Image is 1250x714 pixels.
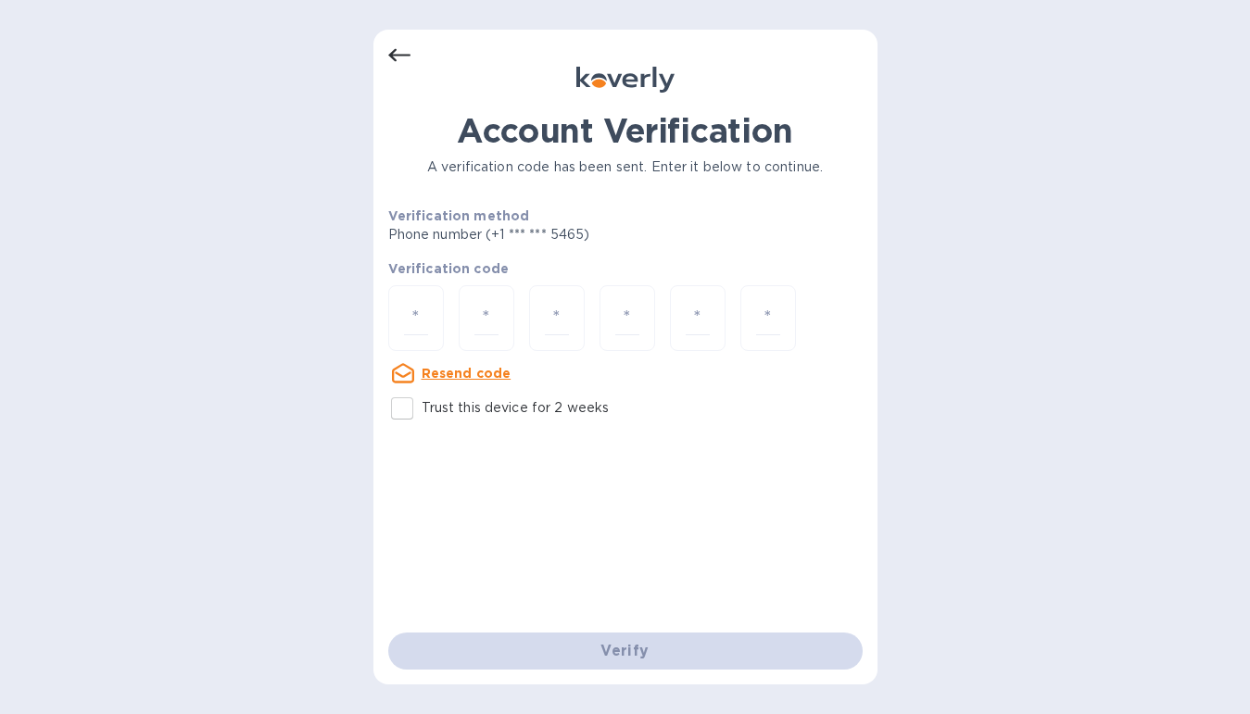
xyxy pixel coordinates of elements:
b: Verification method [388,208,530,223]
p: Verification code [388,259,863,278]
p: A verification code has been sent. Enter it below to continue. [388,157,863,177]
h1: Account Verification [388,111,863,150]
p: Trust this device for 2 weeks [422,398,610,418]
u: Resend code [422,366,511,381]
p: Phone number (+1 *** *** 5465) [388,225,732,244]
